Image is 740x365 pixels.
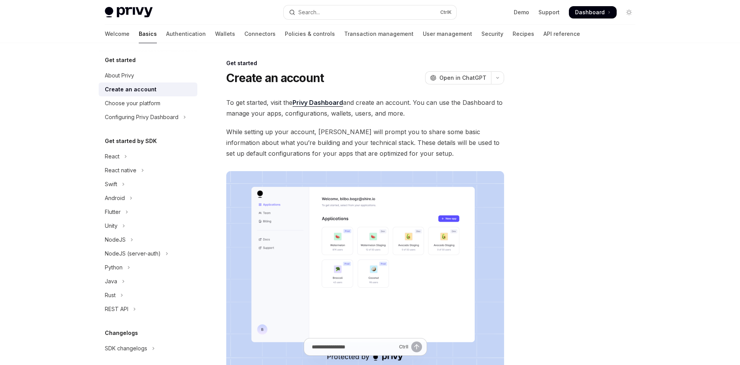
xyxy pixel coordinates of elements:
a: Privy Dashboard [293,99,343,107]
span: Dashboard [575,8,605,16]
span: Open in ChatGPT [439,74,486,82]
div: Android [105,193,125,203]
button: Toggle Flutter section [99,205,197,219]
a: Authentication [166,25,206,43]
button: Toggle Python section [99,261,197,274]
div: Swift [105,180,117,189]
div: Rust [105,291,116,300]
a: Create an account [99,82,197,96]
div: Java [105,277,117,286]
span: Ctrl K [440,9,452,15]
a: Policies & controls [285,25,335,43]
a: API reference [543,25,580,43]
a: Demo [514,8,529,16]
button: Toggle NodeJS (server-auth) section [99,247,197,261]
h5: Get started [105,56,136,65]
div: Create an account [105,85,156,94]
a: Choose your platform [99,96,197,110]
div: REST API [105,304,128,314]
div: Python [105,263,123,272]
div: Choose your platform [105,99,160,108]
button: Toggle Android section [99,191,197,205]
a: Welcome [105,25,129,43]
a: About Privy [99,69,197,82]
a: User management [423,25,472,43]
a: Transaction management [344,25,414,43]
button: Toggle React section [99,150,197,163]
a: Basics [139,25,157,43]
div: Unity [105,221,118,230]
span: To get started, visit the and create an account. You can use the Dashboard to manage your apps, c... [226,97,504,119]
div: NodeJS (server-auth) [105,249,161,258]
a: Recipes [513,25,534,43]
button: Toggle NodeJS section [99,233,197,247]
button: Send message [411,341,422,352]
a: Support [538,8,560,16]
a: Connectors [244,25,276,43]
div: Get started [226,59,504,67]
button: Toggle dark mode [623,6,635,19]
button: Open search [284,5,456,19]
button: Toggle Configuring Privy Dashboard section [99,110,197,124]
img: light logo [105,7,153,18]
div: NodeJS [105,235,126,244]
div: About Privy [105,71,134,80]
button: Toggle Rust section [99,288,197,302]
h5: Get started by SDK [105,136,157,146]
button: Toggle Swift section [99,177,197,191]
button: Toggle React native section [99,163,197,177]
div: SDK changelogs [105,344,147,353]
span: While setting up your account, [PERSON_NAME] will prompt you to share some basic information abou... [226,126,504,159]
input: Ask a question... [312,338,396,355]
button: Toggle Java section [99,274,197,288]
div: Search... [298,8,320,17]
a: Dashboard [569,6,617,19]
a: Security [481,25,503,43]
div: Flutter [105,207,121,217]
div: React native [105,166,136,175]
div: React [105,152,119,161]
button: Open in ChatGPT [425,71,491,84]
h1: Create an account [226,71,324,85]
button: Toggle REST API section [99,302,197,316]
div: Configuring Privy Dashboard [105,113,178,122]
button: Toggle Unity section [99,219,197,233]
button: Toggle SDK changelogs section [99,341,197,355]
h5: Changelogs [105,328,138,338]
a: Wallets [215,25,235,43]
